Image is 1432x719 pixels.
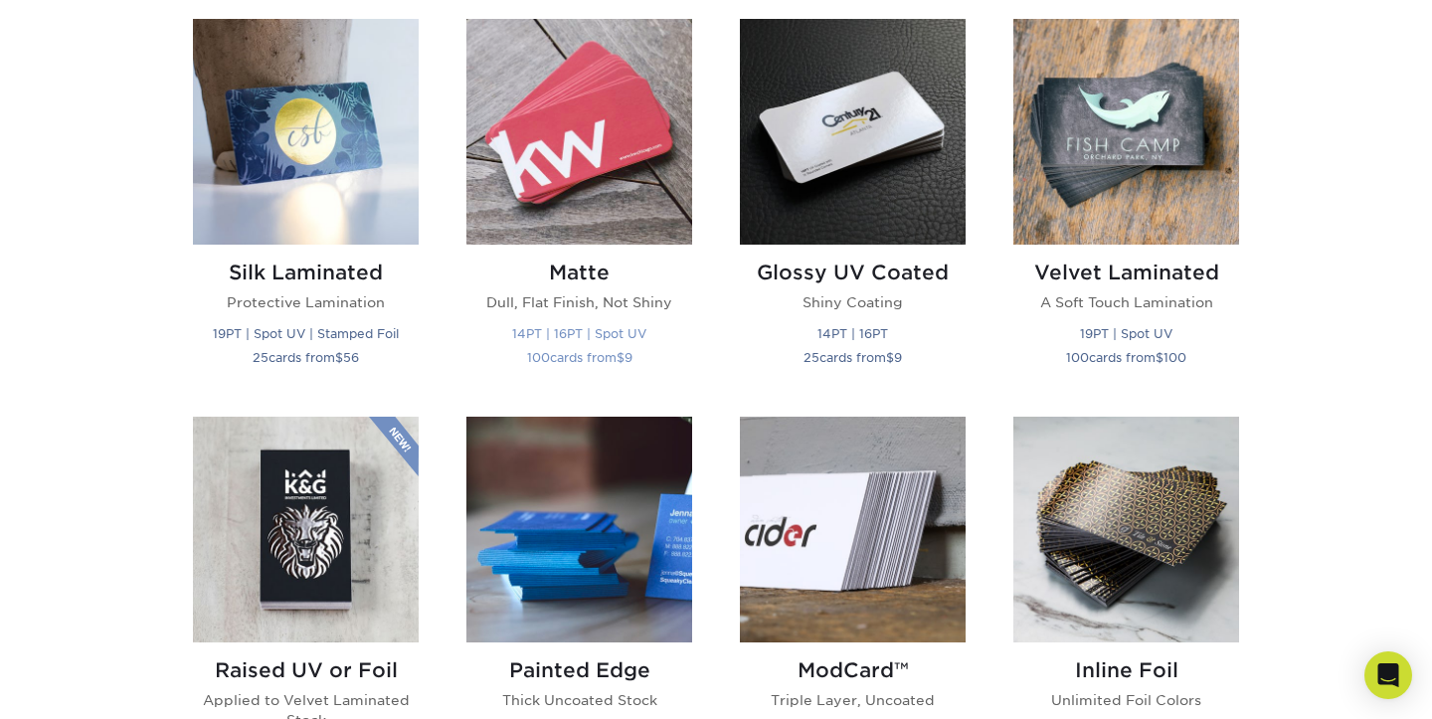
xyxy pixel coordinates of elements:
[193,417,419,642] img: Raised UV or Foil Business Cards
[527,350,550,365] span: 100
[740,19,966,245] img: Glossy UV Coated Business Cards
[193,19,419,392] a: Silk Laminated Business Cards Silk Laminated Protective Lamination 19PT | Spot UV | Stamped Foil ...
[369,417,419,476] img: New Product
[1364,651,1412,699] div: Open Intercom Messenger
[1163,350,1186,365] span: 100
[740,417,966,642] img: ModCard™ Business Cards
[1066,350,1089,365] span: 100
[253,350,359,365] small: cards from
[512,326,646,341] small: 14PT | 16PT | Spot UV
[466,19,692,392] a: Matte Business Cards Matte Dull, Flat Finish, Not Shiny 14PT | 16PT | Spot UV 100cards from$9
[193,658,419,682] h2: Raised UV or Foil
[1080,326,1172,341] small: 19PT | Spot UV
[343,350,359,365] span: 56
[740,19,966,392] a: Glossy UV Coated Business Cards Glossy UV Coated Shiny Coating 14PT | 16PT 25cards from$9
[1013,417,1239,642] img: Inline Foil Business Cards
[625,350,632,365] span: 9
[1013,292,1239,312] p: A Soft Touch Lamination
[1013,690,1239,710] p: Unlimited Foil Colors
[193,292,419,312] p: Protective Lamination
[740,261,966,284] h2: Glossy UV Coated
[740,658,966,682] h2: ModCard™
[817,326,888,341] small: 14PT | 16PT
[894,350,902,365] span: 9
[886,350,894,365] span: $
[804,350,902,365] small: cards from
[617,350,625,365] span: $
[466,690,692,710] p: Thick Uncoated Stock
[1013,19,1239,392] a: Velvet Laminated Business Cards Velvet Laminated A Soft Touch Lamination 19PT | Spot UV 100cards ...
[527,350,632,365] small: cards from
[804,350,819,365] span: 25
[213,326,399,341] small: 19PT | Spot UV | Stamped Foil
[466,658,692,682] h2: Painted Edge
[1013,658,1239,682] h2: Inline Foil
[466,417,692,642] img: Painted Edge Business Cards
[335,350,343,365] span: $
[1066,350,1186,365] small: cards from
[1156,350,1163,365] span: $
[466,261,692,284] h2: Matte
[253,350,268,365] span: 25
[193,261,419,284] h2: Silk Laminated
[1013,261,1239,284] h2: Velvet Laminated
[466,292,692,312] p: Dull, Flat Finish, Not Shiny
[740,292,966,312] p: Shiny Coating
[193,19,419,245] img: Silk Laminated Business Cards
[740,690,966,710] p: Triple Layer, Uncoated
[1013,19,1239,245] img: Velvet Laminated Business Cards
[466,19,692,245] img: Matte Business Cards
